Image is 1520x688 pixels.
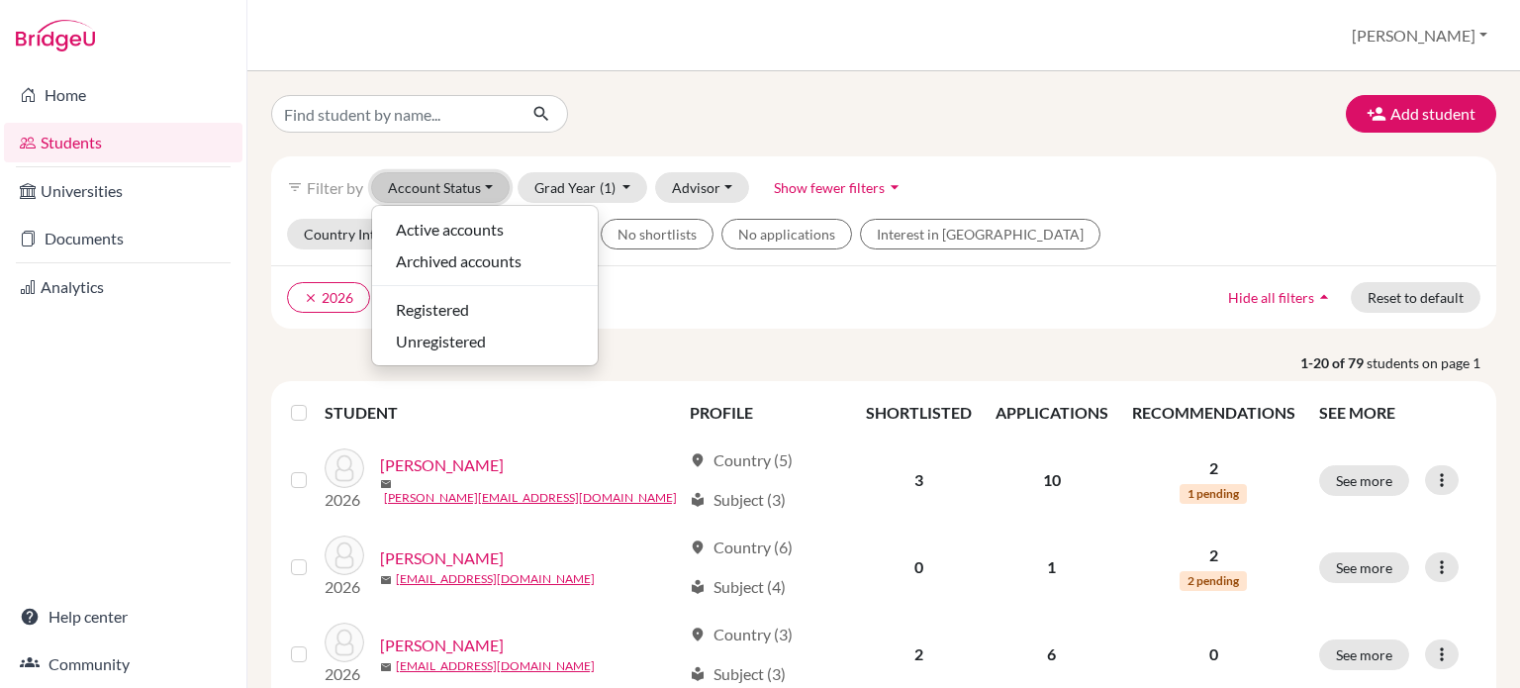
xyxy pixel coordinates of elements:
[380,546,504,570] a: [PERSON_NAME]
[1346,95,1496,133] button: Add student
[380,478,392,490] span: mail
[380,661,392,673] span: mail
[4,171,242,211] a: Universities
[984,437,1120,524] td: 10
[325,662,364,686] p: 2026
[690,579,706,595] span: local_library
[690,488,786,512] div: Subject (3)
[325,488,364,512] p: 2026
[757,172,921,203] button: Show fewer filtersarrow_drop_down
[984,389,1120,437] th: APPLICATIONS
[1351,282,1480,313] button: Reset to default
[1132,456,1295,480] p: 2
[721,219,852,249] button: No applications
[372,214,598,246] button: Active accounts
[371,205,599,366] div: Account Status
[372,246,598,277] button: Archived accounts
[4,219,242,258] a: Documents
[600,179,616,196] span: (1)
[304,291,318,305] i: clear
[690,492,706,508] span: local_library
[1132,642,1295,666] p: 0
[854,437,984,524] td: 3
[1319,639,1409,670] button: See more
[518,172,648,203] button: Grad Year(1)
[396,330,486,353] span: Unregistered
[396,298,469,322] span: Registered
[4,597,242,637] a: Help center
[16,20,95,51] img: Bridge-U
[601,219,713,249] button: No shortlists
[325,448,364,488] img: Anderson, Soren
[655,172,749,203] button: Advisor
[690,536,793,559] div: Country (6)
[774,179,885,196] span: Show fewer filters
[380,634,504,657] a: [PERSON_NAME]
[860,219,1100,249] button: Interest in [GEOGRAPHIC_DATA]
[380,574,392,586] span: mail
[287,179,303,195] i: filter_list
[1180,571,1247,591] span: 2 pending
[690,662,786,686] div: Subject (3)
[1314,287,1334,307] i: arrow_drop_up
[854,524,984,611] td: 0
[690,448,793,472] div: Country (5)
[984,524,1120,611] td: 1
[4,123,242,162] a: Students
[325,623,364,662] img: Baek, Sharon
[1367,352,1496,373] span: students on page 1
[1180,484,1247,504] span: 1 pending
[1307,389,1488,437] th: SEE MORE
[372,294,598,326] button: Registered
[1228,289,1314,306] span: Hide all filters
[885,177,904,197] i: arrow_drop_down
[325,536,364,575] img: Andrews, Aaron
[380,453,504,477] a: [PERSON_NAME]
[690,540,706,555] span: location_on
[384,489,677,507] a: [PERSON_NAME][EMAIL_ADDRESS][DOMAIN_NAME]
[1343,17,1496,54] button: [PERSON_NAME]
[1300,352,1367,373] strong: 1-20 of 79
[396,657,595,675] a: [EMAIL_ADDRESS][DOMAIN_NAME]
[1319,465,1409,496] button: See more
[287,219,434,249] button: Country Interest
[678,389,854,437] th: PROFILE
[325,575,364,599] p: 2026
[690,623,793,646] div: Country (3)
[371,172,510,203] button: Account Status
[4,644,242,684] a: Community
[307,178,363,197] span: Filter by
[396,249,522,273] span: Archived accounts
[690,575,786,599] div: Subject (4)
[690,452,706,468] span: location_on
[1120,389,1307,437] th: RECOMMENDATIONS
[271,95,517,133] input: Find student by name...
[372,326,598,357] button: Unregistered
[396,218,504,242] span: Active accounts
[1132,543,1295,567] p: 2
[1211,282,1351,313] button: Hide all filtersarrow_drop_up
[4,267,242,307] a: Analytics
[1319,552,1409,583] button: See more
[396,570,595,588] a: [EMAIL_ADDRESS][DOMAIN_NAME]
[325,389,678,437] th: STUDENT
[4,75,242,115] a: Home
[690,666,706,682] span: local_library
[690,627,706,642] span: location_on
[287,282,370,313] button: clear2026
[854,389,984,437] th: SHORTLISTED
